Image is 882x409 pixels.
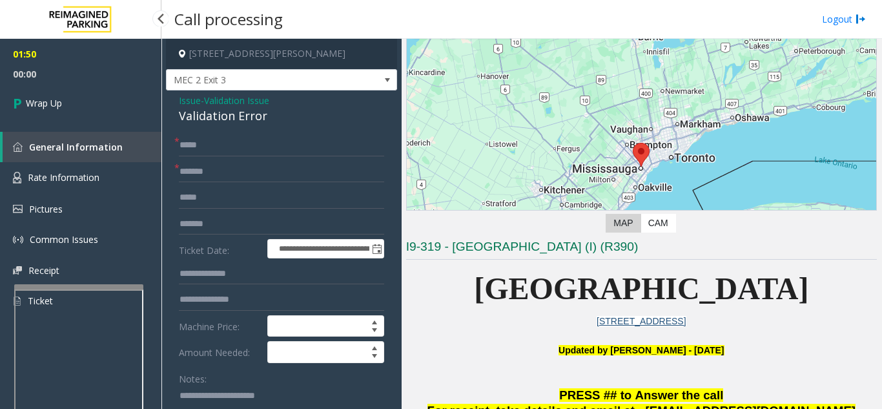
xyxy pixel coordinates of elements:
[176,315,264,337] label: Machine Price:
[365,342,384,352] span: Increase value
[474,271,808,306] span: [GEOGRAPHIC_DATA]
[597,316,686,326] a: [STREET_ADDRESS]
[606,214,641,233] label: Map
[13,295,21,307] img: 'icon'
[179,107,384,125] div: Validation Error
[822,12,866,26] a: Logout
[29,141,123,153] span: General Information
[201,94,269,107] span: -
[406,238,877,260] h3: I9-319 - [GEOGRAPHIC_DATA] (I) (R390)
[26,96,62,110] span: Wrap Up
[166,39,397,69] h4: [STREET_ADDRESS][PERSON_NAME]
[176,341,264,363] label: Amount Needed:
[167,70,351,90] span: MEC 2 Exit 3
[179,368,207,386] label: Notes:
[176,239,264,258] label: Ticket Date:
[13,235,23,245] img: 'icon'
[633,143,650,167] div: 1 Robert Speck Parkway, Mississauga, ON
[365,352,384,362] span: Decrease value
[369,240,384,258] span: Toggle popup
[168,3,289,35] h3: Call processing
[641,214,676,233] label: CAM
[28,171,99,184] span: Rate Information
[365,326,384,337] span: Decrease value
[13,142,23,152] img: 'icon'
[559,345,724,355] b: Updated by [PERSON_NAME] - [DATE]
[28,264,59,277] span: Receipt
[13,266,22,275] img: 'icon'
[3,132,161,162] a: General Information
[30,233,98,246] span: Common Issues
[365,316,384,326] span: Increase value
[559,388,723,402] span: PRESS ## to Answer the call
[204,94,269,107] span: Validation Issue
[13,172,21,184] img: 'icon'
[13,205,23,213] img: 'icon'
[179,94,201,107] span: Issue
[29,203,63,215] span: Pictures
[856,12,866,26] img: logout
